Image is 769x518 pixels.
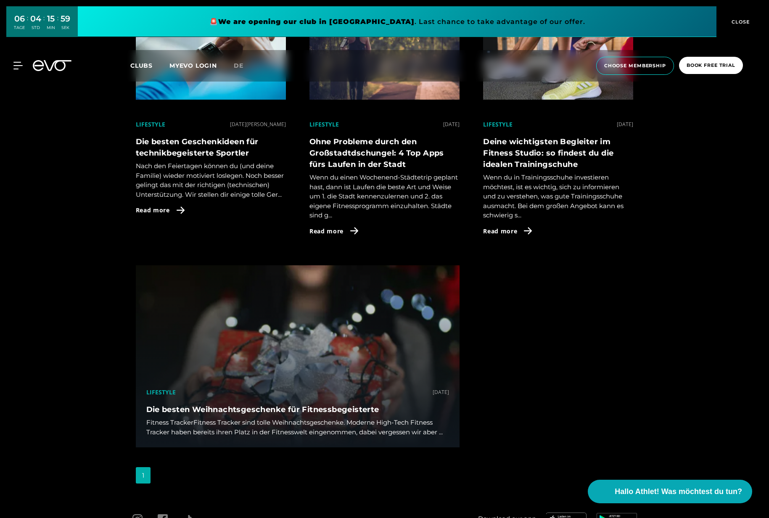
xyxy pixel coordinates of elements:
div: [DATE] [443,120,460,129]
div: Wenn du in Trainingsschuhe investieren möchtest, ist es wichtig, sich zu informieren und zu verst... [483,136,633,220]
a: Die besten Geschenkideen für technikbegeisterte SportlerNach den Feiertagen können du (und deine ... [136,136,286,199]
h4: Die besten Geschenkideen für technikbegeisterte Sportler [136,136,286,159]
div: 04 [30,13,41,25]
a: 1 [136,471,151,481]
div: : [43,13,45,36]
div: [DATE] [617,120,633,129]
div: Fitness TrackerFitness Tracker sind tolle Weihnachtsgeschenke. Moderne High-Tech Fitness Tracker ... [146,418,449,437]
a: Lifestyle [146,388,176,396]
a: Read more [309,220,460,242]
a: book free trial [677,57,745,75]
div: STD [30,25,41,31]
span: CLOSE [729,18,750,26]
h4: Deine wichtigsten Begleiter im Fitness Studio: so findest du die idealen Trainingschuhe [483,136,633,170]
span: Read more [309,227,344,235]
div: : [27,13,28,36]
span: Read more [483,227,517,235]
span: de [234,62,243,69]
span: Hallo Athlet! Was möchtest du tun? [615,486,742,497]
span: 1 [136,467,151,484]
div: : [57,13,58,36]
div: [DATE][PERSON_NAME] [230,120,286,129]
span: Read more [136,206,170,214]
button: CLOSE [716,6,763,37]
img: Die besten Weihnachtsgeschenke für Fitnessbegeisterte [136,265,460,447]
div: TAGE [14,25,25,31]
div: MIN [47,25,55,31]
span: choose membership [604,62,666,69]
div: 15 [47,13,55,25]
a: Deine wichtigsten Begleiter im Fitness Studio: so findest du die idealen TrainingschuheWenn du in... [483,136,633,220]
a: Clubs [130,61,169,69]
a: Read more [483,220,633,242]
a: Lifestyle [136,120,165,128]
a: Die besten Weihnachtsgeschenke für FitnessbegeisterteFitness TrackerFitness Tracker sind tolle We... [146,404,449,437]
a: choose membership [594,57,677,75]
a: Read more [136,199,286,221]
button: Hallo Athlet! Was möchtest du tun? [588,480,752,503]
a: MYEVO LOGIN [169,62,217,69]
div: SEK [61,25,70,31]
div: 06 [14,13,25,25]
a: de [234,61,254,71]
h4: Die besten Weihnachtsgeschenke für Fitnessbegeisterte [146,404,449,415]
a: Lifestyle [483,120,513,128]
h4: Ohne Probleme durch den Großstadtdschungel: 4 Top Apps fürs Laufen in der Stadt [309,136,460,170]
div: 59 [61,13,70,25]
a: Lifestyle [309,120,339,128]
span: book free trial [687,62,735,69]
span: Clubs [130,62,153,69]
div: [DATE] [433,388,449,396]
a: Ohne Probleme durch den Großstadtdschungel: 4 Top Apps fürs Laufen in der StadtWenn du einen Woch... [309,136,460,220]
div: Wenn du einen Wochenend-Städtetrip geplant hast, dann ist Laufen die beste Art und Weise um 1. di... [309,136,460,220]
div: Nach den Feiertagen können du (und deine Familie) wieder motiviert loslegen. Noch besser gelingt ... [136,136,286,199]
